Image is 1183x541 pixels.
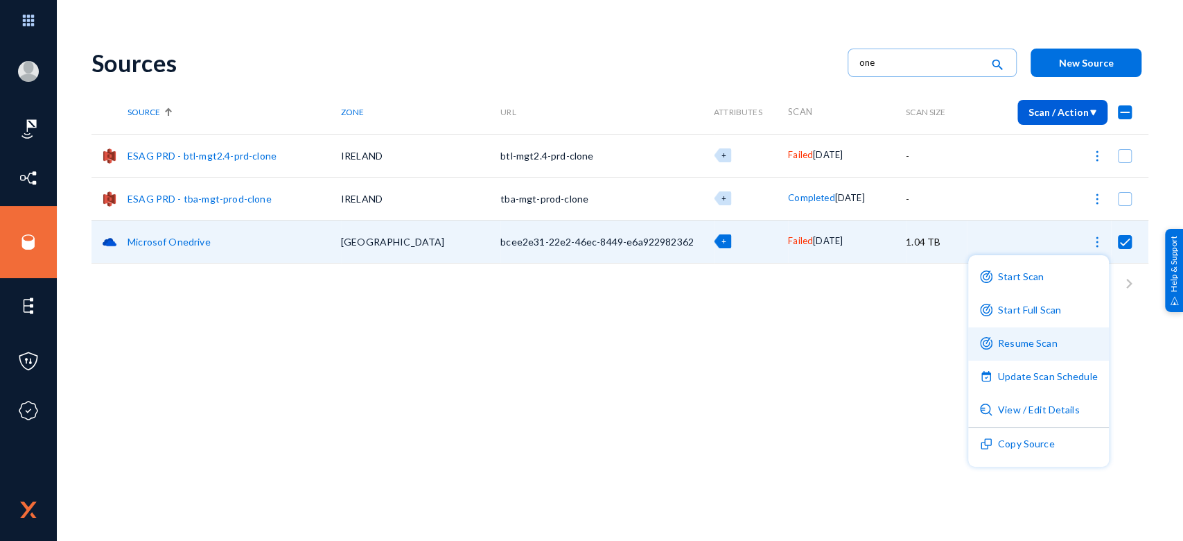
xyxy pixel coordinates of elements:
[968,428,1109,461] button: Copy Source
[980,337,992,350] img: icon-scan-purple.svg
[980,404,992,416] img: icon-detail.svg
[980,304,992,316] img: icon-scan-purple.svg
[968,294,1109,327] button: Start Full Scan
[980,270,992,283] img: icon-scan-purple.svg
[968,394,1109,427] button: View / Edit Details
[980,438,992,450] img: icon-duplicate.svg
[968,361,1109,394] button: Update Scan Schedule
[968,327,1109,361] button: Resume Scan
[968,261,1109,294] button: Start Scan
[980,370,992,383] img: icon-scheduled-purple.svg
